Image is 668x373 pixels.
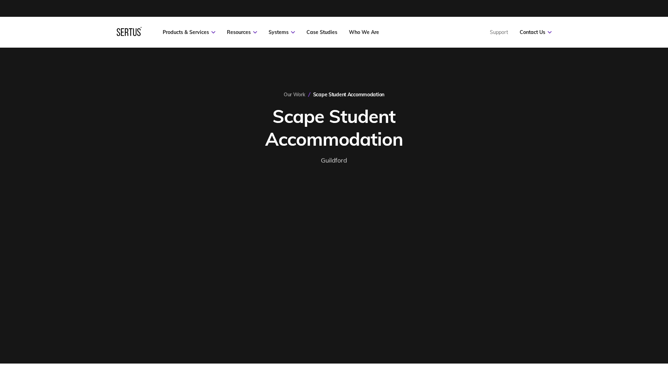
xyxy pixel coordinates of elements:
[520,29,552,35] a: Contact Us
[220,105,448,150] h1: Scape Student Accommodation
[306,29,337,35] a: Case Studies
[349,29,379,35] a: Who We Are
[490,29,508,35] a: Support
[163,29,215,35] a: Products & Services
[269,29,295,35] a: Systems
[284,91,305,98] a: Our Work
[321,156,347,166] div: Guildford
[227,29,257,35] a: Resources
